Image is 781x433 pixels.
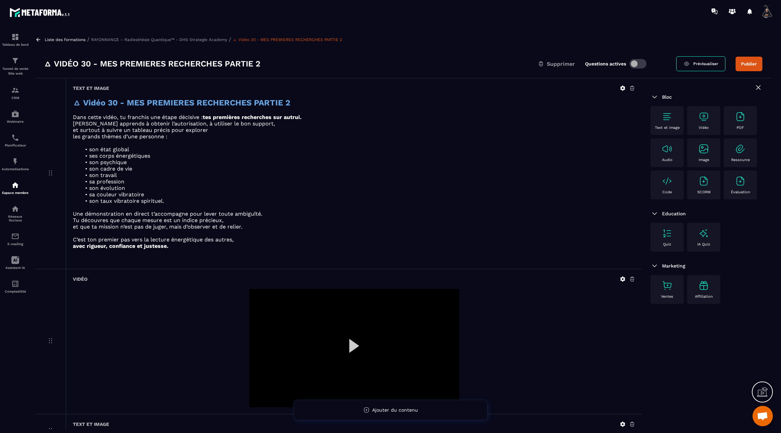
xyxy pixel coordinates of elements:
[698,143,709,154] img: text-image no-wra
[73,223,242,230] span: et que ta mission n’est pas de juger, mais d’observer et de relier.
[11,86,19,94] img: formation
[73,114,203,120] span: Dans cette vidéo, tu franchis une étape décisive :
[737,125,744,130] p: PDF
[698,280,709,291] img: text-image
[662,176,673,186] img: text-image no-wra
[89,185,125,191] span: son évolution
[73,276,87,282] h6: Vidéo
[2,275,29,298] a: accountantaccountantComptabilité
[73,85,109,91] h6: Text et image
[73,421,109,427] h6: Text et image
[2,152,29,176] a: automationsautomationsAutomatisations
[2,200,29,227] a: social-networksocial-networkRéseaux Sociaux
[585,61,626,66] label: Questions actives
[2,43,29,46] p: Tableau de bord
[89,198,164,204] span: son taux vibratoire spirituel.
[735,176,746,186] img: text-image no-wra
[11,232,19,240] img: email
[73,243,168,249] strong: avec rigueur, confiance et justesse.
[89,159,127,165] span: son psychique
[2,290,29,293] p: Comptabilité
[44,58,260,69] h3: 🜂 Vidéo 30 - MES PREMIERES RECHERCHES PARTIE 2
[11,205,19,213] img: social-network
[73,127,208,133] span: et surtout à suivre un tableau précis pour explorer
[662,263,685,269] span: Marketing
[661,294,673,299] p: Ventes
[693,61,718,66] span: Prévisualiser
[662,94,672,100] span: Bloc
[11,181,19,189] img: automations
[698,228,709,239] img: text-image
[2,251,29,275] a: Assistant IA
[89,153,150,159] span: ses corps énergétiques
[662,280,673,291] img: text-image no-wra
[2,191,29,195] p: Espace membre
[73,133,167,140] span: les grands thèmes d’une personne :
[2,143,29,147] p: Planificateur
[89,146,129,153] span: son état global
[2,227,29,251] a: emailemailE-mailing
[203,114,302,120] strong: tes premières recherches sur autrui.
[89,191,144,198] span: sa couleur vibratoire
[45,37,85,42] a: Liste des formations
[695,294,713,299] p: Affiliation
[753,406,773,426] div: Ouvrir le chat
[2,66,29,76] p: Tunnel de vente Site web
[91,37,227,42] a: RAYONNANCE – Radiesthésie Quantique™ - DHS Strategie Academy
[89,172,117,178] span: son travail
[73,98,290,107] strong: 🜂 Vidéo 30 - MES PREMIERES RECHERCHES PARTIE 2
[73,236,234,243] span: C’est ton premier pas vers la lecture énergétique des autres,
[2,52,29,81] a: formationformationTunnel de vente Site web
[699,158,709,162] p: Image
[11,280,19,288] img: accountant
[73,120,275,127] span: [PERSON_NAME] apprends à obtenir l’autorisation, à utiliser le bon support,
[663,242,671,247] p: Quiz
[11,157,19,165] img: automations
[2,96,29,100] p: CRM
[11,33,19,41] img: formation
[73,217,223,223] span: Tu découvres que chaque mesure est un indice précieux,
[2,129,29,152] a: schedulerschedulerPlanificateur
[650,210,659,218] img: arrow-down
[650,262,659,270] img: arrow-down
[2,266,29,270] p: Assistant IA
[731,190,750,194] p: Évaluation
[2,81,29,105] a: formationformationCRM
[11,110,19,118] img: automations
[73,211,262,217] span: Une démonstration en direct t’accompagne pour lever toute ambiguïté.
[662,228,673,239] img: text-image no-wra
[547,61,575,67] span: Supprimer
[2,176,29,200] a: automationsautomationsEspace membre
[662,158,673,162] p: Audio
[698,176,709,186] img: text-image no-wra
[735,143,746,154] img: text-image no-wra
[736,57,762,71] button: Publier
[698,111,709,122] img: text-image no-wra
[2,105,29,129] a: automationsautomationsWebinaire
[372,407,418,413] span: Ajouter du contenu
[9,6,71,18] img: logo
[697,242,710,247] p: IA Quiz
[2,242,29,246] p: E-mailing
[662,211,686,216] span: Education
[2,120,29,123] p: Webinaire
[89,165,132,172] span: son cadre de vie
[731,158,750,162] p: Ressource
[233,37,342,42] a: 🜂 Vidéo 30 - MES PREMIERES RECHERCHES PARTIE 2
[2,167,29,171] p: Automatisations
[697,190,710,194] p: SCORM
[2,28,29,52] a: formationformationTableau de bord
[662,143,673,154] img: text-image no-wra
[11,57,19,65] img: formation
[676,56,725,71] a: Prévisualiser
[735,111,746,122] img: text-image no-wra
[2,215,29,222] p: Réseaux Sociaux
[11,134,19,142] img: scheduler
[662,111,673,122] img: text-image no-wra
[699,125,709,130] p: Vidéo
[662,190,672,194] p: Code
[89,178,124,185] span: sa profession
[655,125,680,130] p: Text et image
